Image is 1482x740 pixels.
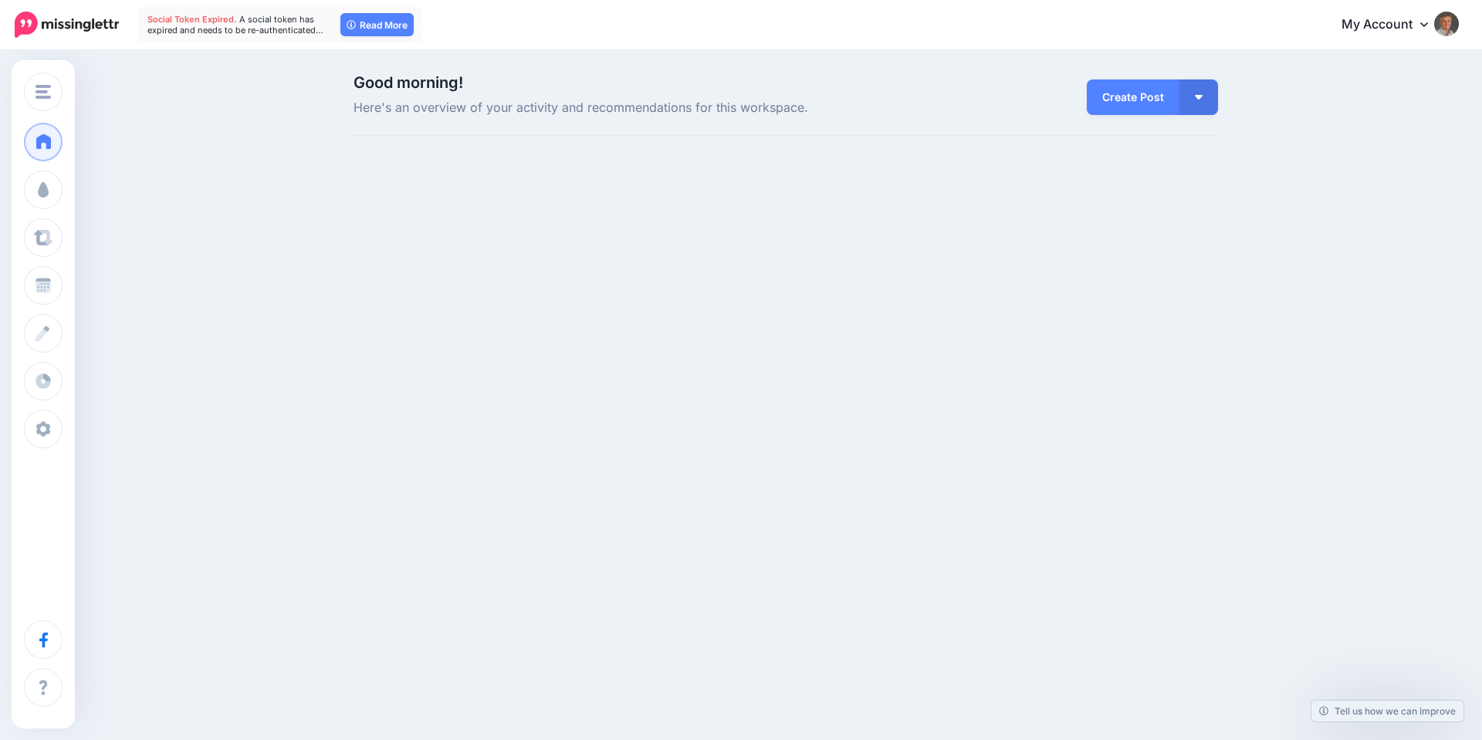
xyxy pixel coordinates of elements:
img: arrow-down-white.png [1195,95,1203,100]
span: Good morning! [354,73,463,92]
span: Social Token Expired. [147,14,237,25]
a: Read More [340,13,414,36]
a: Create Post [1087,79,1179,115]
a: Tell us how we can improve [1311,701,1463,721]
span: Here's an overview of your activity and recommendations for this workspace. [354,98,922,118]
span: A social token has expired and needs to be re-authenticated… [147,14,323,35]
a: My Account [1326,6,1459,44]
img: menu.png [36,85,51,99]
img: Missinglettr [15,12,119,38]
